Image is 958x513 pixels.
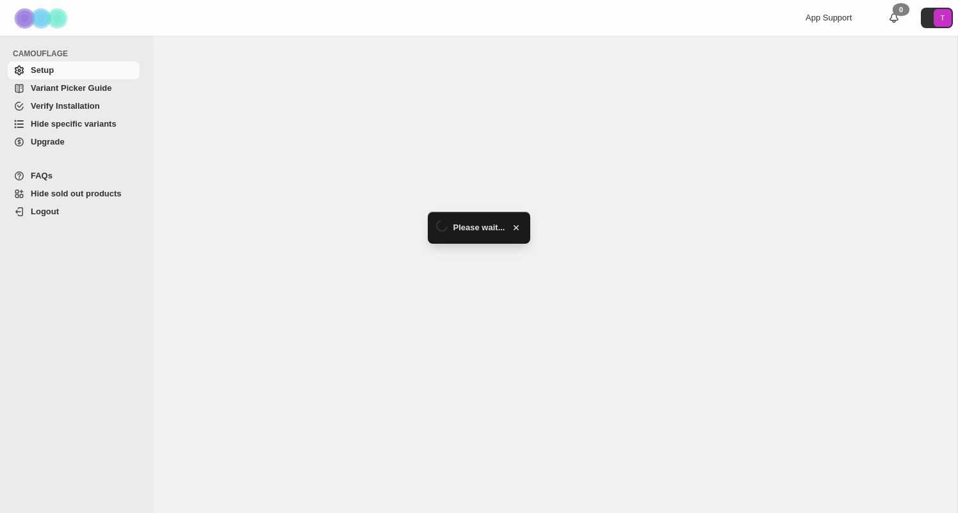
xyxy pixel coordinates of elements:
a: Upgrade [8,133,140,151]
img: Camouflage [10,1,74,36]
a: Logout [8,203,140,221]
span: Hide sold out products [31,189,122,198]
a: FAQs [8,167,140,185]
a: 0 [888,12,900,24]
span: Hide specific variants [31,119,117,129]
span: Variant Picker Guide [31,83,111,93]
span: App Support [806,13,852,22]
span: FAQs [31,171,53,180]
a: Setup [8,61,140,79]
text: T [941,14,945,22]
a: Variant Picker Guide [8,79,140,97]
button: Avatar with initials T [921,8,953,28]
span: Please wait... [453,221,505,234]
span: Verify Installation [31,101,100,111]
span: Upgrade [31,137,65,146]
a: Hide specific variants [8,115,140,133]
span: Avatar with initials T [934,9,952,27]
a: Hide sold out products [8,185,140,203]
span: Logout [31,207,59,216]
span: Setup [31,65,54,75]
span: CAMOUFLAGE [13,49,145,59]
a: Verify Installation [8,97,140,115]
div: 0 [893,3,909,16]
